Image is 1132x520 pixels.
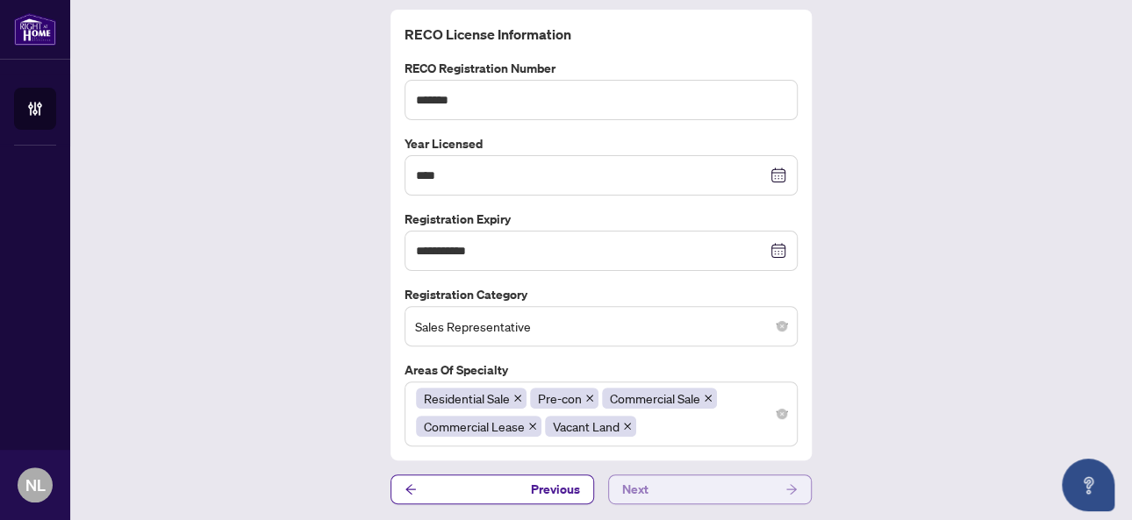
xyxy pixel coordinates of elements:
span: Residential Sale [416,388,527,409]
span: close-circle [777,409,787,419]
span: Residential Sale [424,388,510,408]
span: Commercial Lease [424,417,525,436]
span: Commercial Lease [416,416,541,437]
span: close [528,422,537,431]
h4: RECO License Information [405,24,798,45]
span: close-circle [777,321,787,331]
span: Sales Representative [415,310,787,343]
span: close [513,394,522,402]
button: Previous [390,474,594,504]
span: close-circle [774,169,786,182]
span: close [704,394,713,402]
label: Year Licensed [405,134,798,153]
span: close-circle [774,245,786,257]
button: Open asap [1062,459,1114,511]
span: Commercial Sale [602,388,717,409]
label: RECO Registration Number [405,59,798,78]
span: close [623,422,632,431]
span: Vacant Land [553,417,620,436]
button: Next [608,474,812,504]
span: close [585,394,594,402]
label: Registration Category [405,285,798,304]
span: Vacant Land [545,416,636,437]
span: Pre-con [530,388,598,409]
span: Next [622,475,648,503]
label: Registration Expiry [405,210,798,229]
span: Pre-con [538,388,582,408]
span: Previous [531,475,580,503]
span: arrow-right [785,483,798,495]
span: NL [25,473,46,497]
label: Areas of Specialty [405,360,798,380]
span: Commercial Sale [610,388,700,408]
span: arrow-left [405,483,417,495]
img: logo [14,13,56,46]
